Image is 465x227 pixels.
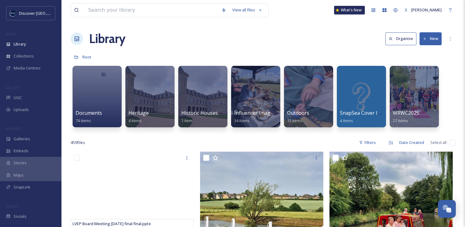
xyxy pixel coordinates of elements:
a: Organise [385,32,420,45]
span: Discover [GEOGRAPHIC_DATA] [19,10,75,16]
span: LVEP Board Meeting [DATE] final final.pptx [73,221,151,226]
div: Date Created [396,137,427,149]
button: Open Chat [438,200,456,218]
a: SnapSea Cover Icons4 items [340,110,388,123]
span: SnapLink [14,184,30,190]
span: 34 items [234,118,250,123]
a: WRWC202527 items [393,110,419,123]
span: Galleries [14,136,30,142]
span: Root [82,54,91,60]
span: SnapSea Cover Icons [340,110,388,116]
span: Outdoors [287,110,309,116]
span: 4 items [128,118,142,123]
span: 1 item [181,118,192,123]
span: Select all [430,140,447,145]
span: UGC [14,95,22,101]
a: Root [82,53,91,61]
a: Historic Houses1 item [181,110,218,123]
span: Stories [14,160,27,166]
span: 4 items [340,118,353,123]
span: 27 items [393,118,408,123]
a: View all files [229,4,265,16]
span: Influencer Images and Videos [234,110,302,116]
div: Filters [356,137,379,149]
a: Heritage4 items [128,110,149,123]
img: Untitled%20design%20%282%29.png [10,10,16,16]
input: Search your library [85,3,218,17]
span: Socials [14,213,26,219]
button: New [420,32,442,45]
a: Influencer Images and Videos34 items [234,110,302,123]
span: Maps [14,172,24,178]
span: Historic Houses [181,110,218,116]
span: Collections [14,53,34,59]
a: Library [89,30,125,48]
span: Media Centres [14,65,41,71]
span: 459 file s [71,140,85,145]
span: Documents [76,110,102,116]
a: What's New [334,6,365,14]
span: Heritage [128,110,149,116]
span: WRWC2025 [393,110,419,116]
a: Documents74 items [76,110,102,123]
span: MEDIA [6,32,17,36]
span: WIDGETS [6,126,20,131]
span: Library [14,41,26,47]
span: [PERSON_NAME] [411,7,442,13]
a: [PERSON_NAME] [401,4,445,16]
span: SOCIALS [6,204,18,209]
span: Embeds [14,148,29,154]
span: 15 items [287,118,302,123]
span: COLLECT [6,85,19,90]
span: Uploads [14,107,29,113]
a: Outdoors15 items [287,110,309,123]
button: Organise [385,32,416,45]
span: 74 items [76,118,91,123]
